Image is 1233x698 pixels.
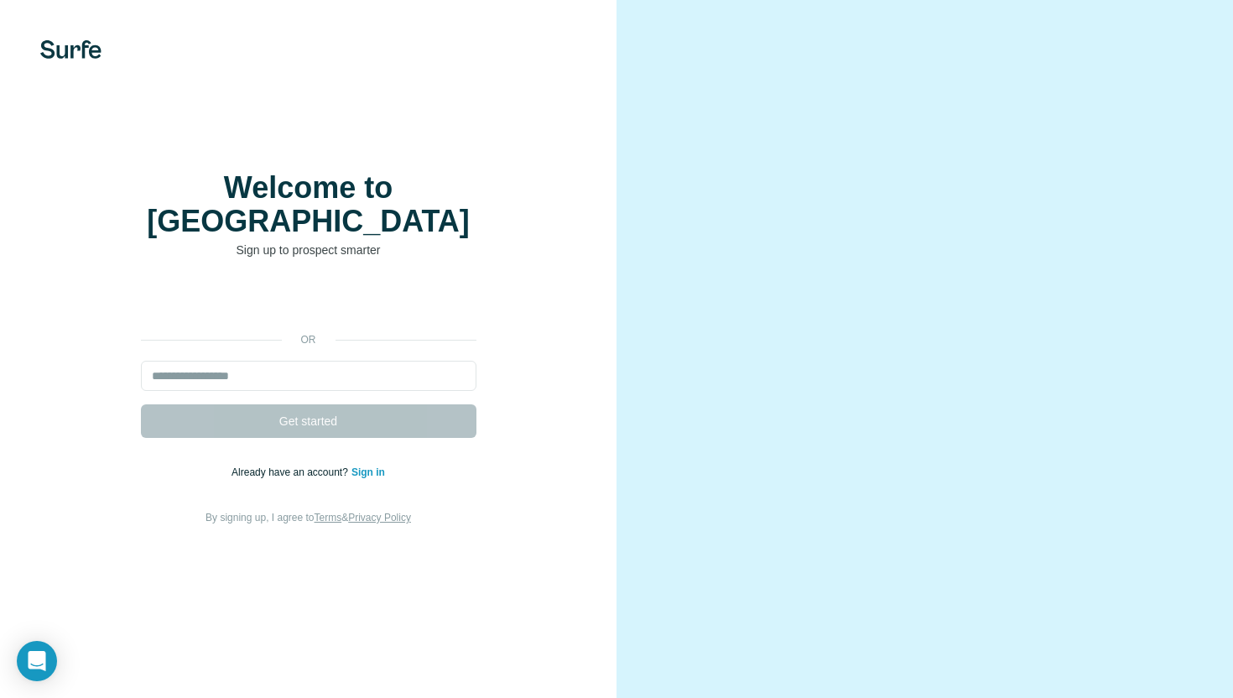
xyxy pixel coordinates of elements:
h1: Welcome to [GEOGRAPHIC_DATA] [141,171,476,238]
iframe: Sign in with Google Button [133,284,485,320]
a: Terms [315,512,342,523]
span: Already have an account? [232,466,351,478]
a: Sign in [351,466,385,478]
span: By signing up, I agree to & [205,512,411,523]
p: or [282,332,336,347]
img: Surfe's logo [40,40,101,59]
div: Open Intercom Messenger [17,641,57,681]
p: Sign up to prospect smarter [141,242,476,258]
a: Privacy Policy [348,512,411,523]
